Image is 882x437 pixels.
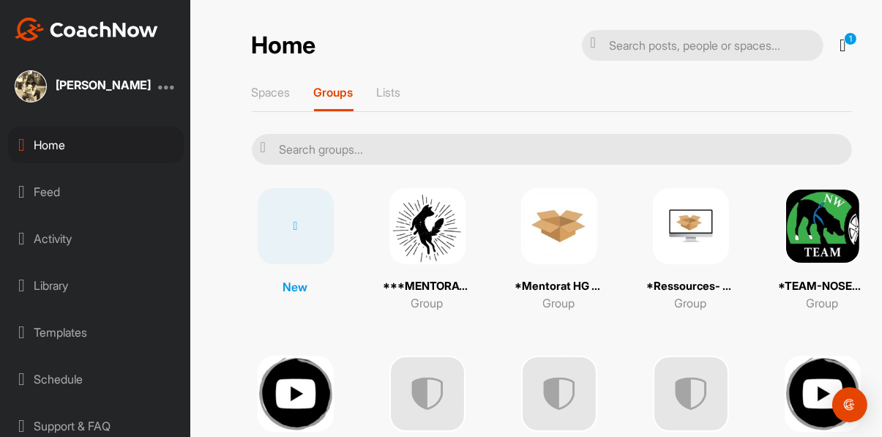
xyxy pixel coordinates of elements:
[15,18,158,41] img: CoachNow
[521,356,597,432] img: uAAAAAElFTkSuQmCC
[389,188,466,264] img: square_7d310ed2a13bc857a59fe66e339c18aa.png
[384,278,471,295] p: ***MENTORAT NOSEWORK - MODULE[DATE]
[389,356,466,432] img: uAAAAAElFTkSuQmCC
[832,387,867,422] div: Open Intercom Messenger
[785,356,861,432] img: square_11405e70ecb1826b1cf3bf3a3a6bbaef.png
[779,278,867,295] p: *TEAM-NOSEWORK Niveau 1 (TEAM-NW1)
[8,220,184,257] div: Activity
[807,294,839,312] p: Group
[252,85,291,100] p: Spaces
[521,188,597,264] img: square_a92520d06a44b986088fa82f6f7983dd.png
[314,85,354,100] p: Groups
[675,294,707,312] p: Group
[283,278,308,296] p: New
[56,79,151,91] div: [PERSON_NAME]
[258,356,334,432] img: square_dda46373121d836832eeaa09d8b928ab.png
[844,32,857,45] p: 1
[653,356,729,432] img: uAAAAAElFTkSuQmCC
[411,294,444,312] p: Group
[647,278,735,295] p: *Ressources- Encadrer les Hunting Games - Mentorat
[8,314,184,351] div: Templates
[785,188,861,264] img: square_4a1e4c8239b0af44f32ee7b47ce1f36d.png
[653,188,729,264] img: square_6b5eac9562bb9d6460c0ca0e3ec8c949.png
[515,278,603,295] p: *Mentorat HG - Session [DATE]
[8,173,184,210] div: Feed
[252,134,852,165] input: Search groups...
[377,85,401,100] p: Lists
[582,30,823,61] input: Search posts, people or spaces...
[15,70,47,102] img: square_8027022663ea5f27def2f5b01d80bf24.jpg
[8,361,184,397] div: Schedule
[543,294,575,312] p: Group
[8,127,184,163] div: Home
[8,267,184,304] div: Library
[252,31,316,60] h2: Home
